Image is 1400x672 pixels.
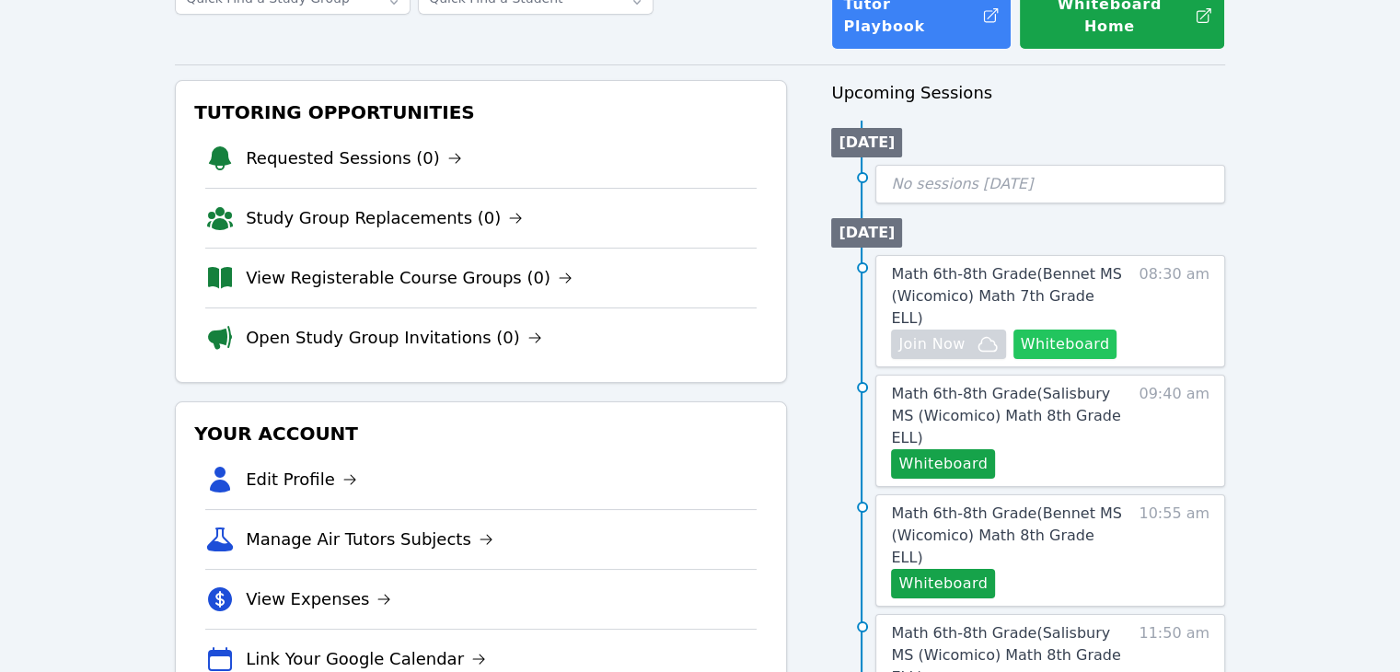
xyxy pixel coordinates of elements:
a: Study Group Replacements (0) [246,205,523,231]
button: Whiteboard [891,569,995,598]
span: 08:30 am [1139,263,1209,359]
a: View Expenses [246,586,391,612]
li: [DATE] [831,128,902,157]
a: View Registerable Course Groups (0) [246,265,573,291]
button: Whiteboard [1013,330,1117,359]
span: 09:40 am [1139,383,1209,479]
a: Open Study Group Invitations (0) [246,325,542,351]
span: Math 6th-8th Grade ( Bennet MS (Wicomico) Math 7th Grade ELL ) [891,265,1121,327]
a: Requested Sessions (0) [246,145,462,171]
h3: Tutoring Opportunities [191,96,771,129]
a: Link Your Google Calendar [246,646,486,672]
a: Math 6th-8th Grade(Salisbury MS (Wicomico) Math 8th Grade ELL) [891,383,1129,449]
a: Manage Air Tutors Subjects [246,527,493,552]
a: Math 6th-8th Grade(Bennet MS (Wicomico) Math 7th Grade ELL) [891,263,1129,330]
button: Whiteboard [891,449,995,479]
h3: Upcoming Sessions [831,80,1225,106]
button: Join Now [891,330,1005,359]
a: Edit Profile [246,467,357,492]
a: Math 6th-8th Grade(Bennet MS (Wicomico) Math 8th Grade ELL) [891,503,1129,569]
li: [DATE] [831,218,902,248]
span: Math 6th-8th Grade ( Salisbury MS (Wicomico) Math 8th Grade ELL ) [891,385,1120,446]
span: Math 6th-8th Grade ( Bennet MS (Wicomico) Math 8th Grade ELL ) [891,504,1121,566]
span: Join Now [898,333,965,355]
span: 10:55 am [1139,503,1209,598]
span: No sessions [DATE] [891,175,1033,192]
h3: Your Account [191,417,771,450]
